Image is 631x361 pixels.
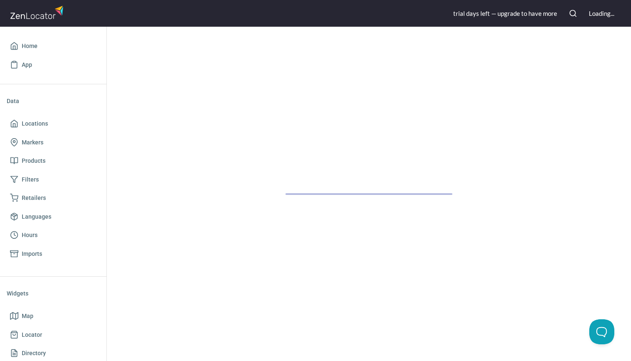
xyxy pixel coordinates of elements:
div: Loading... [589,9,614,18]
span: Map [22,311,33,321]
a: Imports [7,245,100,263]
a: App [7,56,100,74]
span: App [22,60,32,70]
a: Filters [7,170,100,189]
div: trial day s left — upgrade to have more [453,9,557,18]
span: Home [22,41,38,51]
span: Languages [22,212,51,222]
a: Home [7,37,100,56]
span: Retailers [22,193,46,203]
span: Imports [22,249,42,259]
span: Locations [22,119,48,129]
span: Filters [22,174,39,185]
span: Products [22,156,45,166]
a: Locator [7,326,100,344]
img: zenlocator [10,3,66,21]
span: Markers [22,137,43,148]
a: Markers [7,133,100,152]
a: Hours [7,226,100,245]
a: Retailers [7,189,100,207]
a: Products [7,151,100,170]
span: Directory [22,348,46,358]
a: Locations [7,114,100,133]
iframe: Toggle Customer Support [589,319,614,344]
span: Hours [22,230,38,240]
span: Locator [22,330,42,340]
li: Widgets [7,283,100,303]
a: Map [7,307,100,326]
button: Search [564,4,582,23]
a: Languages [7,207,100,226]
li: Data [7,91,100,111]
